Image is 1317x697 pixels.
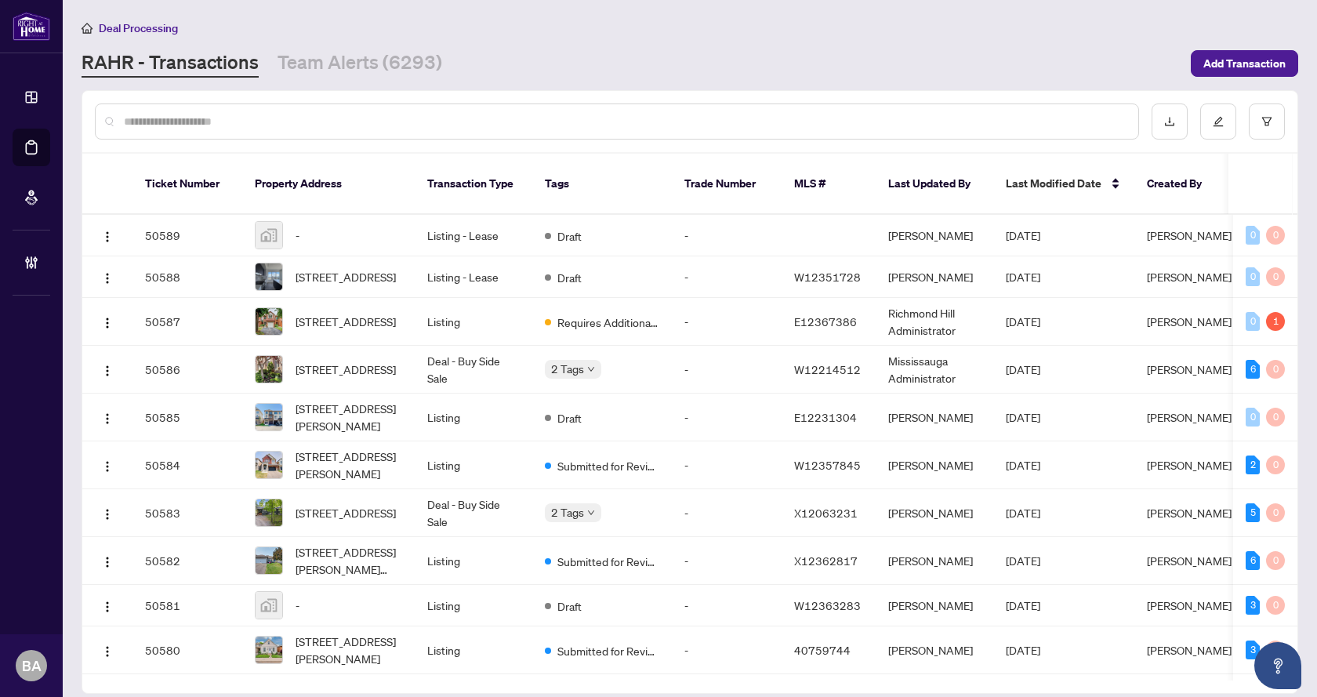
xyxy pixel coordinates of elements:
[1164,116,1175,127] span: download
[256,222,282,249] img: thumbnail-img
[876,394,993,441] td: [PERSON_NAME]
[256,404,282,430] img: thumbnail-img
[794,362,861,376] span: W12214512
[672,154,782,215] th: Trade Number
[1147,314,1232,329] span: [PERSON_NAME]
[557,314,659,331] span: Requires Additional Docs
[256,499,282,526] img: thumbnail-img
[876,489,993,537] td: [PERSON_NAME]
[1147,554,1232,568] span: [PERSON_NAME]
[101,272,114,285] img: Logo
[415,154,532,215] th: Transaction Type
[1147,362,1232,376] span: [PERSON_NAME]
[794,458,861,472] span: W12357845
[1249,103,1285,140] button: filter
[794,314,857,329] span: E12367386
[876,585,993,626] td: [PERSON_NAME]
[95,264,120,289] button: Logo
[82,23,93,34] span: home
[794,270,861,284] span: W12351728
[132,441,242,489] td: 50584
[1266,456,1285,474] div: 0
[95,405,120,430] button: Logo
[1147,270,1232,284] span: [PERSON_NAME]
[1152,103,1188,140] button: download
[1266,551,1285,570] div: 0
[794,410,857,424] span: E12231304
[101,645,114,658] img: Logo
[672,298,782,346] td: -
[101,508,114,521] img: Logo
[672,346,782,394] td: -
[672,215,782,256] td: -
[1246,408,1260,427] div: 0
[296,313,396,330] span: [STREET_ADDRESS]
[1203,51,1286,76] span: Add Transaction
[1006,554,1040,568] span: [DATE]
[132,394,242,441] td: 50585
[415,441,532,489] td: Listing
[132,215,242,256] td: 50589
[672,489,782,537] td: -
[95,637,120,663] button: Logo
[672,441,782,489] td: -
[1006,506,1040,520] span: [DATE]
[1254,642,1301,689] button: Open asap
[1134,154,1228,215] th: Created By
[794,554,858,568] span: X12362817
[415,394,532,441] td: Listing
[296,597,299,614] span: -
[296,543,402,578] span: [STREET_ADDRESS][PERSON_NAME][PERSON_NAME]
[1266,226,1285,245] div: 0
[672,256,782,298] td: -
[296,268,396,285] span: [STREET_ADDRESS]
[1006,175,1101,192] span: Last Modified Date
[557,269,582,286] span: Draft
[415,298,532,346] td: Listing
[876,154,993,215] th: Last Updated By
[256,356,282,383] img: thumbnail-img
[256,592,282,619] img: thumbnail-img
[296,361,396,378] span: [STREET_ADDRESS]
[1246,360,1260,379] div: 6
[993,154,1134,215] th: Last Modified Date
[13,12,50,41] img: logo
[101,460,114,473] img: Logo
[551,503,584,521] span: 2 Tags
[296,504,396,521] span: [STREET_ADDRESS]
[1006,270,1040,284] span: [DATE]
[557,227,582,245] span: Draft
[1200,103,1236,140] button: edit
[95,309,120,334] button: Logo
[278,49,442,78] a: Team Alerts (6293)
[296,227,299,244] span: -
[532,154,672,215] th: Tags
[1246,226,1260,245] div: 0
[1147,228,1232,242] span: [PERSON_NAME]
[256,452,282,478] img: thumbnail-img
[1246,641,1260,659] div: 3
[1246,503,1260,522] div: 5
[1147,598,1232,612] span: [PERSON_NAME]
[1266,641,1285,659] div: 0
[557,642,659,659] span: Submitted for Review
[557,457,659,474] span: Submitted for Review
[557,553,659,570] span: Submitted for Review
[1006,228,1040,242] span: [DATE]
[95,452,120,477] button: Logo
[1147,410,1232,424] span: [PERSON_NAME]
[95,500,120,525] button: Logo
[415,346,532,394] td: Deal - Buy Side Sale
[415,215,532,256] td: Listing - Lease
[1266,408,1285,427] div: 0
[672,585,782,626] td: -
[95,593,120,618] button: Logo
[132,256,242,298] td: 50588
[415,256,532,298] td: Listing - Lease
[1191,50,1298,77] button: Add Transaction
[101,556,114,568] img: Logo
[557,409,582,427] span: Draft
[296,633,402,667] span: [STREET_ADDRESS][PERSON_NAME]
[256,637,282,663] img: thumbnail-img
[876,441,993,489] td: [PERSON_NAME]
